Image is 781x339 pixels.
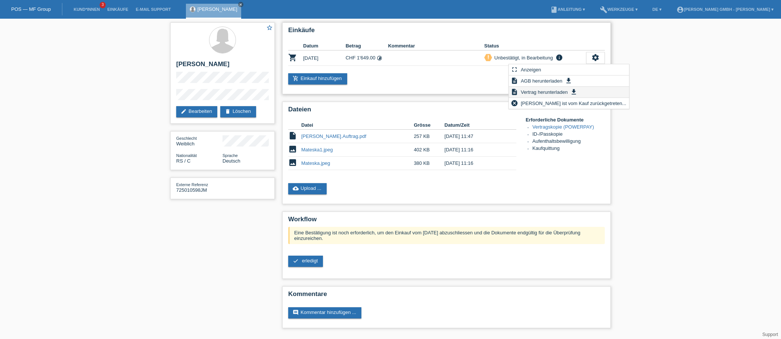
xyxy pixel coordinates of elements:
h2: Einkäufe [288,27,605,38]
td: [DATE] 11:16 [445,143,506,157]
a: commentKommentar hinzufügen ... [288,307,361,318]
th: Grösse [414,121,444,130]
a: cloud_uploadUpload ... [288,183,327,194]
a: buildWerkzeuge ▾ [596,7,641,12]
span: Externe Referenz [176,182,208,187]
div: Weiblich [176,135,223,147]
th: Status [484,41,586,50]
i: edit [181,108,187,114]
h2: Workflow [288,216,605,227]
span: erledigt [302,258,318,264]
td: [DATE] 11:16 [445,157,506,170]
i: star_border [266,24,273,31]
i: POSP00026719 [288,53,297,62]
i: build [600,6,607,13]
a: Support [762,332,778,337]
span: Deutsch [223,158,240,164]
th: Datei [301,121,414,130]
i: delete [225,108,231,114]
h2: Dateien [288,106,605,117]
i: close [239,3,243,6]
a: bookAnleitung ▾ [547,7,589,12]
i: info [555,54,564,61]
li: Aufenthaltsbewilligung [532,138,605,145]
i: Fixe Raten (12 Raten) [377,55,382,61]
span: AGB herunterladen [520,76,563,85]
th: Datum [303,41,346,50]
td: 380 KB [414,157,444,170]
span: Sprache [223,153,238,158]
td: [DATE] [303,50,346,66]
a: Kund*innen [70,7,103,12]
span: Vertrag herunterladen [520,87,569,96]
a: E-Mail Support [132,7,175,12]
div: Eine Bestätigung ist noch erforderlich, um den Einkauf vom [DATE] abzuschliessen und die Dokument... [288,227,605,244]
a: check erledigt [288,256,323,267]
h4: Erforderliche Dokumente [526,117,605,123]
a: deleteLöschen [220,106,256,117]
a: Einkäufe [103,7,132,12]
td: 402 KB [414,143,444,157]
i: book [550,6,558,13]
td: CHF 1'649.00 [346,50,388,66]
a: add_shopping_cartEinkauf hinzufügen [288,73,347,84]
li: ID-/Passkopie [532,131,605,138]
a: [PERSON_NAME].Auftrag.pdf [301,133,366,139]
td: [DATE] 11:47 [445,130,506,143]
i: get_app [565,77,572,84]
span: Serbien / C / 14.03.2019 [176,158,190,164]
i: add_shopping_cart [293,75,299,81]
h2: Kommentare [288,290,605,302]
i: image [288,145,297,154]
span: Nationalität [176,153,197,158]
i: fullscreen [511,66,518,73]
span: 3 [100,2,106,8]
a: editBearbeiten [176,106,217,117]
i: description [511,77,518,84]
a: star_border [266,24,273,32]
h2: [PERSON_NAME] [176,61,269,72]
i: account_circle [676,6,684,13]
a: [PERSON_NAME] [197,6,237,12]
i: comment [293,309,299,315]
div: Unbestätigt, in Bearbeitung [492,54,553,62]
a: Mateska1.jpeg [301,147,333,152]
i: priority_high [486,55,491,60]
span: Anzeigen [520,65,542,74]
th: Kommentar [388,41,484,50]
a: DE ▾ [649,7,665,12]
a: account_circle[PERSON_NAME] GmbH - [PERSON_NAME] ▾ [673,7,777,12]
td: 257 KB [414,130,444,143]
div: 725010598JM [176,182,223,193]
i: description [511,88,518,96]
th: Datum/Zeit [445,121,506,130]
i: cloud_upload [293,185,299,191]
a: Vertragskopie (POWERPAY) [532,124,594,130]
a: POS — MF Group [11,6,51,12]
span: Geschlecht [176,136,197,141]
th: Betrag [346,41,388,50]
i: image [288,158,297,167]
li: Kaufquittung [532,145,605,152]
i: get_app [570,88,578,96]
a: Mateska.jpeg [301,160,330,166]
i: check [293,258,299,264]
i: settings [591,53,600,62]
i: insert_drive_file [288,131,297,140]
a: close [238,2,243,7]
